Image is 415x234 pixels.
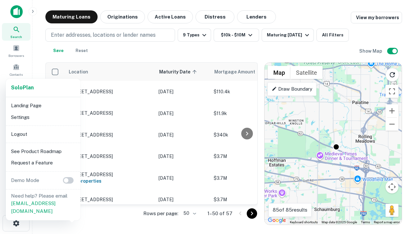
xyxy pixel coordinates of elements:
[11,201,55,214] a: [EMAIL_ADDRESS][DOMAIN_NAME]
[8,146,78,157] li: See Product Roadmap
[11,84,34,92] a: SoloPlan
[8,157,78,169] li: Request a Feature
[8,176,42,184] p: Demo Mode
[11,84,34,91] strong: Solo Plan
[383,182,415,213] iframe: Chat Widget
[8,128,78,140] li: Logout
[11,192,75,215] p: Need help? Please email
[8,111,78,123] li: Settings
[8,100,78,111] li: Landing Page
